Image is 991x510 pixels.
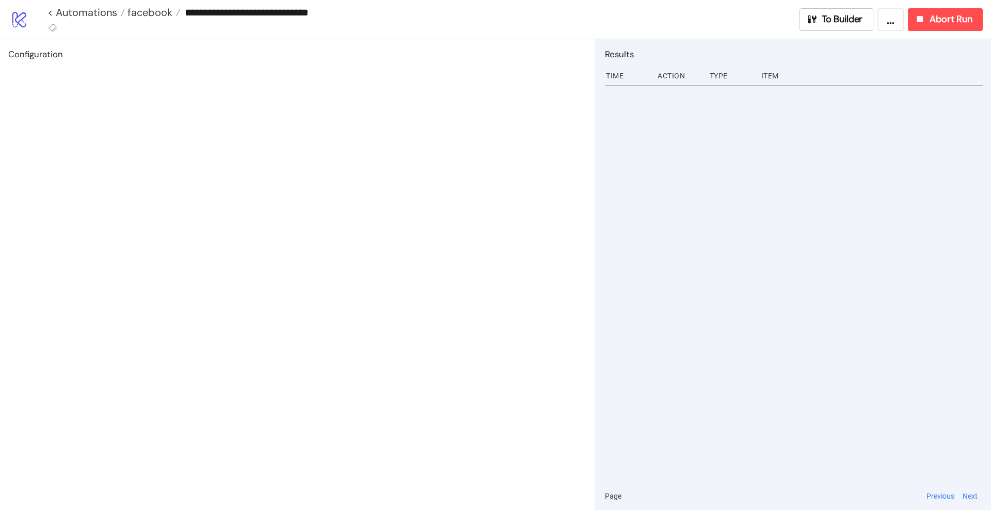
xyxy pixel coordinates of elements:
a: facebook [125,7,180,18]
h2: Configuration [8,47,586,61]
button: To Builder [800,8,874,31]
div: Type [709,66,753,86]
div: Time [605,66,649,86]
a: < Automations [47,7,125,18]
div: Action [657,66,701,86]
button: Previous [923,490,957,502]
span: facebook [125,6,172,19]
button: Next [960,490,981,502]
div: Item [760,66,983,86]
button: ... [877,8,904,31]
h2: Results [605,47,983,61]
span: Page [605,490,621,502]
span: Abort Run [930,13,972,25]
button: Abort Run [908,8,983,31]
span: To Builder [822,13,863,25]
